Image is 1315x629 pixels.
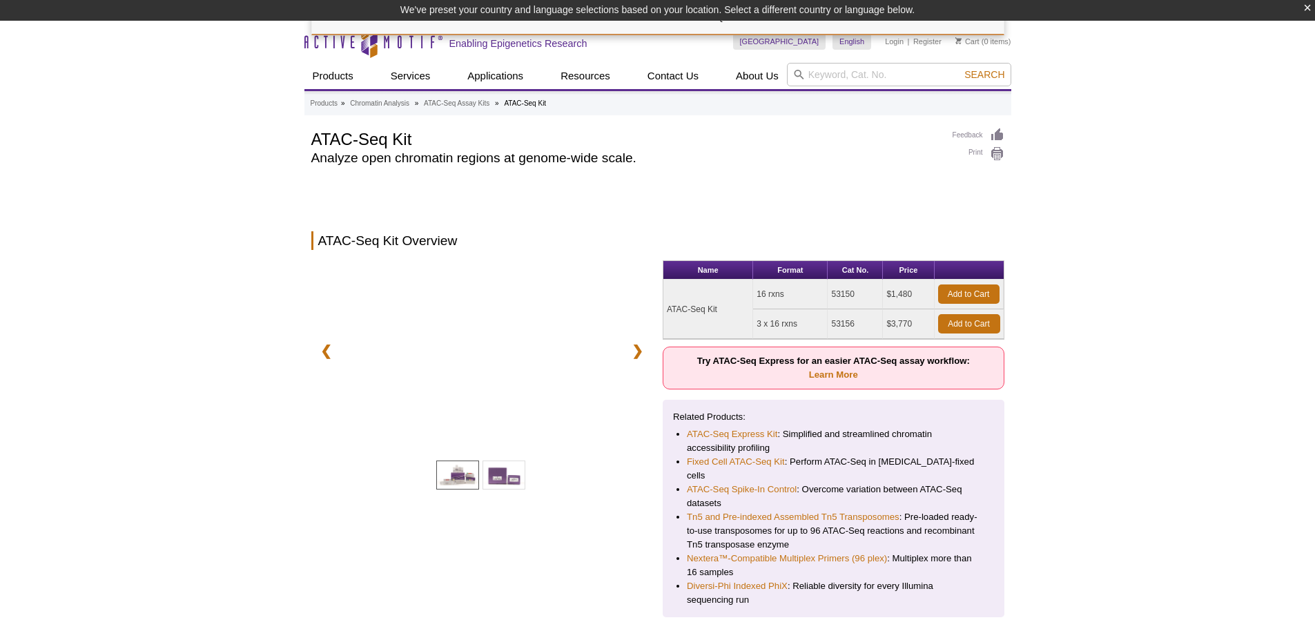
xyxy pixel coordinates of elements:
li: : Perform ATAC-Seq in [MEDICAL_DATA]-fixed cells [687,455,980,483]
a: ATAC-Seq Express Kit [687,427,777,441]
a: ❮ [311,335,341,367]
a: Login [885,37,904,46]
a: Chromatin Analysis [350,97,409,110]
li: » [415,99,419,107]
td: 53150 [828,280,883,309]
a: Register [913,37,942,46]
img: Your Cart [955,37,962,44]
td: 53156 [828,309,883,339]
a: English [832,33,871,50]
a: Add to Cart [938,314,1000,333]
td: 16 rxns [753,280,828,309]
td: $3,770 [883,309,934,339]
td: $1,480 [883,280,934,309]
span: Search [964,69,1004,80]
li: | [908,33,910,50]
a: Diversi-Phi Indexed PhiX [687,579,788,593]
th: Price [883,261,934,280]
h1: ATAC-Seq Kit [311,128,939,148]
a: Learn More [809,369,858,380]
li: : Multiplex more than 16 samples [687,552,980,579]
td: ATAC-Seq Kit [663,280,753,339]
td: 3 x 16 rxns [753,309,828,339]
h2: Enabling Epigenetics Research [449,37,587,50]
th: Cat No. [828,261,883,280]
li: : Pre-loaded ready-to-use transposomes for up to 96 ATAC-Seq reactions and recombinant Tn5 transp... [687,510,980,552]
a: Products [311,97,338,110]
li: » [341,99,345,107]
a: Add to Cart [938,284,1000,304]
li: » [495,99,499,107]
th: Name [663,261,753,280]
a: Services [382,63,439,89]
li: : Overcome variation between ATAC-Seq datasets [687,483,980,510]
a: Feedback [953,128,1004,143]
input: Keyword, Cat. No. [787,63,1011,86]
a: [GEOGRAPHIC_DATA] [733,33,826,50]
th: Format [753,261,828,280]
a: ATAC-Seq Spike-In Control [687,483,797,496]
li: : Simplified and streamlined chromatin accessibility profiling [687,427,980,455]
a: ❯ [623,335,652,367]
a: Products [304,63,362,89]
a: Nextera™-Compatible Multiplex Primers (96 plex) [687,552,887,565]
li: (0 items) [955,33,1011,50]
a: About Us [728,63,787,89]
a: Resources [552,63,618,89]
a: ATAC-Seq Assay Kits [424,97,489,110]
a: Applications [459,63,532,89]
button: Search [960,68,1009,81]
p: Related Products: [673,410,994,424]
a: Contact Us [639,63,707,89]
a: Tn5 and Pre-indexed Assembled Tn5 Transposomes [687,510,899,524]
a: Fixed Cell ATAC-Seq Kit [687,455,785,469]
h2: ATAC-Seq Kit Overview [311,231,1004,250]
strong: Try ATAC-Seq Express for an easier ATAC-Seq assay workflow: [697,356,970,380]
a: Cart [955,37,980,46]
li: ATAC-Seq Kit [504,99,546,107]
a: Print [953,146,1004,162]
li: : Reliable diversity for every Illumina sequencing run [687,579,980,607]
h2: Analyze open chromatin regions at genome-wide scale. [311,152,939,164]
